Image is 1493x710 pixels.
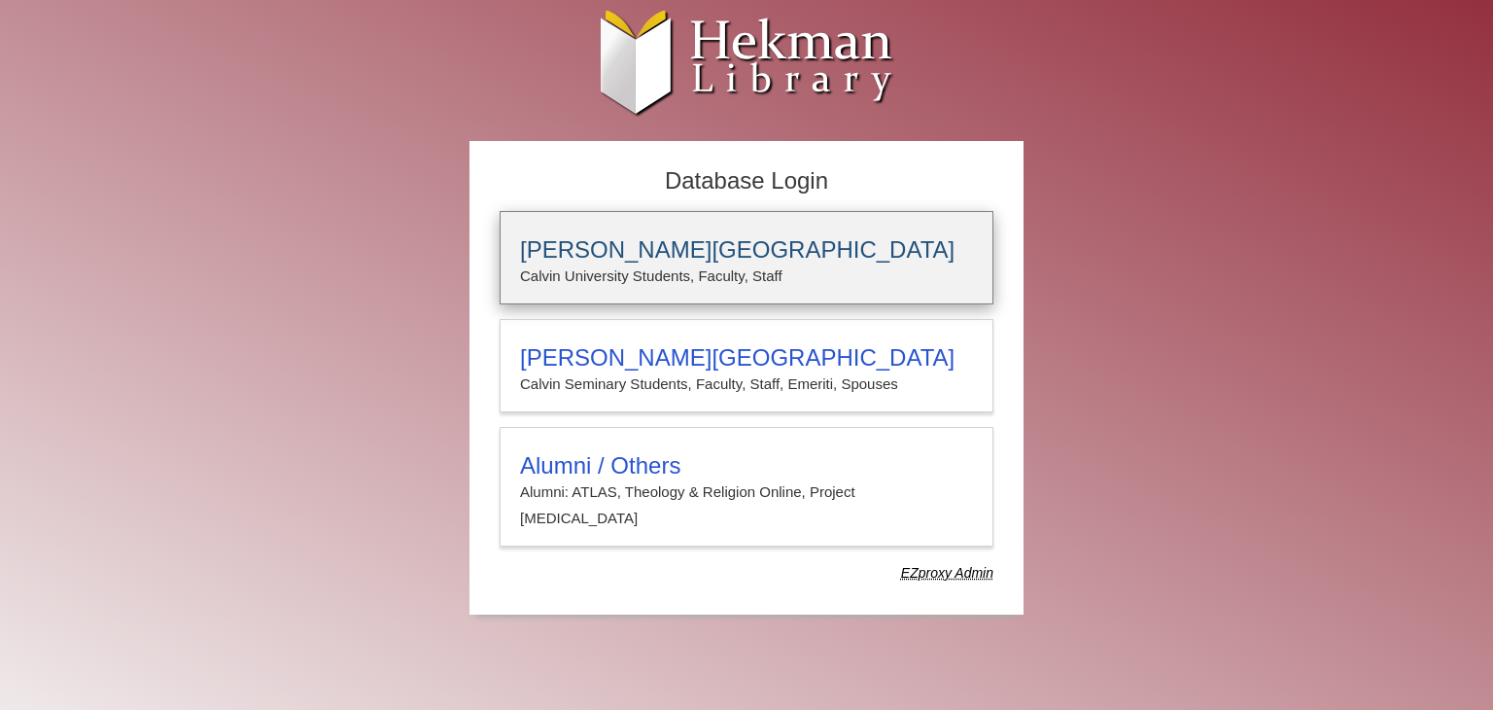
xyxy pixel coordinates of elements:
[500,319,993,412] a: [PERSON_NAME][GEOGRAPHIC_DATA]Calvin Seminary Students, Faculty, Staff, Emeriti, Spouses
[520,479,973,531] p: Alumni: ATLAS, Theology & Religion Online, Project [MEDICAL_DATA]
[520,344,973,372] h3: [PERSON_NAME][GEOGRAPHIC_DATA]
[520,372,973,397] p: Calvin Seminary Students, Faculty, Staff, Emeriti, Spouses
[490,161,1003,201] h2: Database Login
[520,452,973,479] h3: Alumni / Others
[520,236,973,264] h3: [PERSON_NAME][GEOGRAPHIC_DATA]
[520,264,973,289] p: Calvin University Students, Faculty, Staff
[520,452,973,531] summary: Alumni / OthersAlumni: ATLAS, Theology & Religion Online, Project [MEDICAL_DATA]
[901,565,993,581] dfn: Use Alumni login
[500,211,993,304] a: [PERSON_NAME][GEOGRAPHIC_DATA]Calvin University Students, Faculty, Staff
